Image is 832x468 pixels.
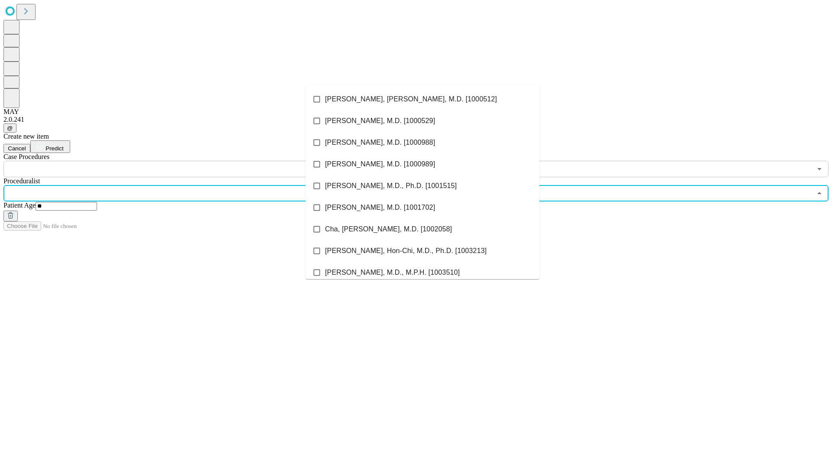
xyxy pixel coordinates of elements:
[325,94,497,104] span: [PERSON_NAME], [PERSON_NAME], M.D. [1000512]
[325,159,435,169] span: [PERSON_NAME], M.D. [1000989]
[3,123,16,133] button: @
[3,201,36,209] span: Patient Age
[3,177,40,185] span: Proceduralist
[7,125,13,131] span: @
[325,181,457,191] span: [PERSON_NAME], M.D., Ph.D. [1001515]
[325,202,435,213] span: [PERSON_NAME], M.D. [1001702]
[3,133,49,140] span: Create new item
[3,144,30,153] button: Cancel
[325,116,435,126] span: [PERSON_NAME], M.D. [1000529]
[8,145,26,152] span: Cancel
[3,153,49,160] span: Scheduled Procedure
[325,224,452,234] span: Cha, [PERSON_NAME], M.D. [1002058]
[45,145,63,152] span: Predict
[325,137,435,148] span: [PERSON_NAME], M.D. [1000988]
[325,246,487,256] span: [PERSON_NAME], Hon-Chi, M.D., Ph.D. [1003213]
[3,108,829,116] div: MAY
[30,140,70,153] button: Predict
[3,116,829,123] div: 2.0.241
[325,267,460,278] span: [PERSON_NAME], M.D., M.P.H. [1003510]
[813,187,825,199] button: Close
[813,163,825,175] button: Open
